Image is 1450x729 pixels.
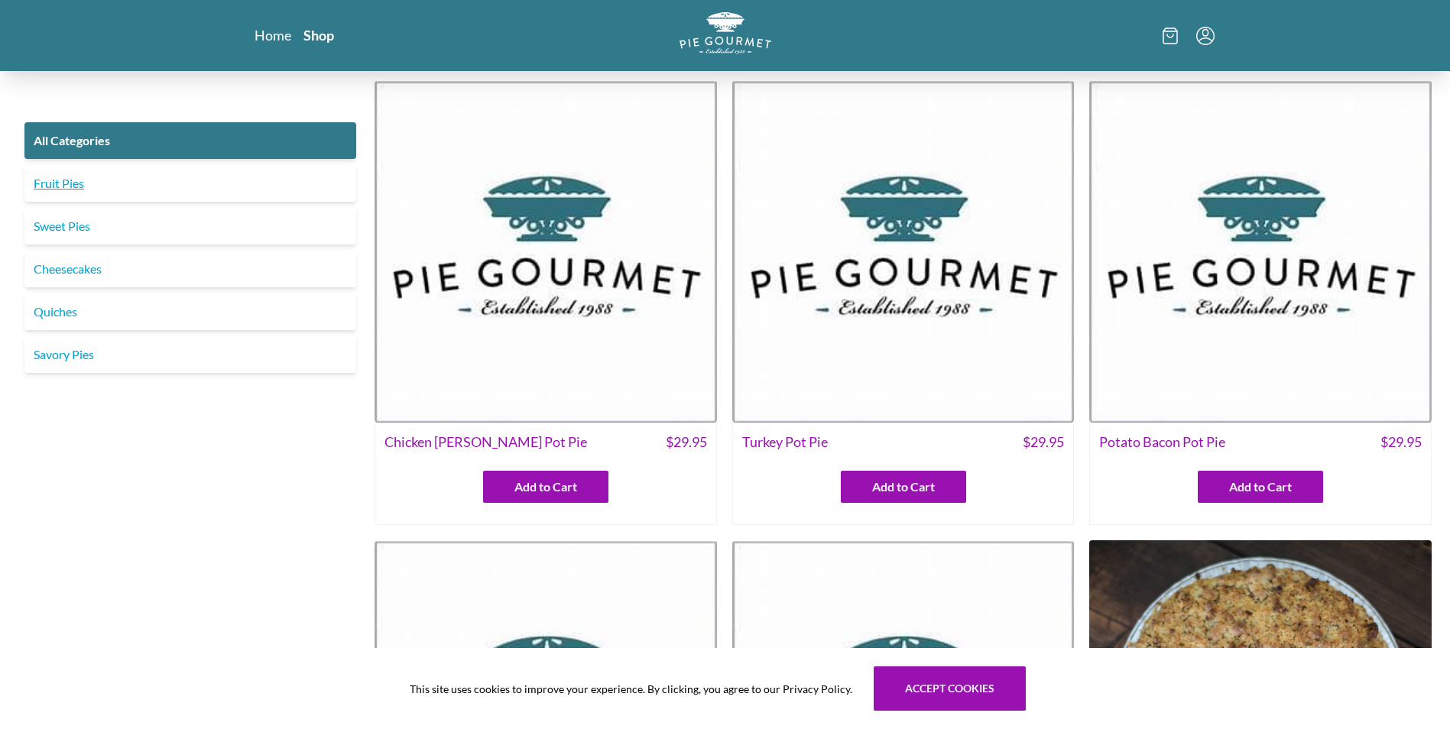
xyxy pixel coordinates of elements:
span: Add to Cart [1229,478,1292,496]
img: Turkey Pot Pie [732,80,1075,423]
img: logo [680,12,771,54]
span: Turkey Pot Pie [742,432,828,452]
button: Add to Cart [841,471,966,503]
a: Cheesecakes [24,251,356,287]
a: Logo [680,12,771,59]
button: Accept cookies [874,666,1026,711]
span: This site uses cookies to improve your experience. By clicking, you agree to our Privacy Policy. [410,681,852,697]
img: Chicken Curry Pot Pie [375,80,717,423]
span: $ 29.95 [666,432,707,452]
span: Chicken [PERSON_NAME] Pot Pie [384,432,587,452]
a: All Categories [24,122,356,159]
span: Add to Cart [872,478,935,496]
img: Potato Bacon Pot Pie [1089,80,1432,423]
span: $ 29.95 [1380,432,1422,452]
a: Savory Pies [24,336,356,373]
a: Fruit Pies [24,165,356,202]
a: Quiches [24,293,356,330]
button: Add to Cart [483,471,608,503]
button: Menu [1196,27,1215,45]
span: Potato Bacon Pot Pie [1099,432,1225,452]
a: Shop [303,26,334,44]
button: Add to Cart [1198,471,1323,503]
span: $ 29.95 [1023,432,1064,452]
a: Sweet Pies [24,208,356,245]
a: Home [255,26,291,44]
span: Add to Cart [514,478,577,496]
